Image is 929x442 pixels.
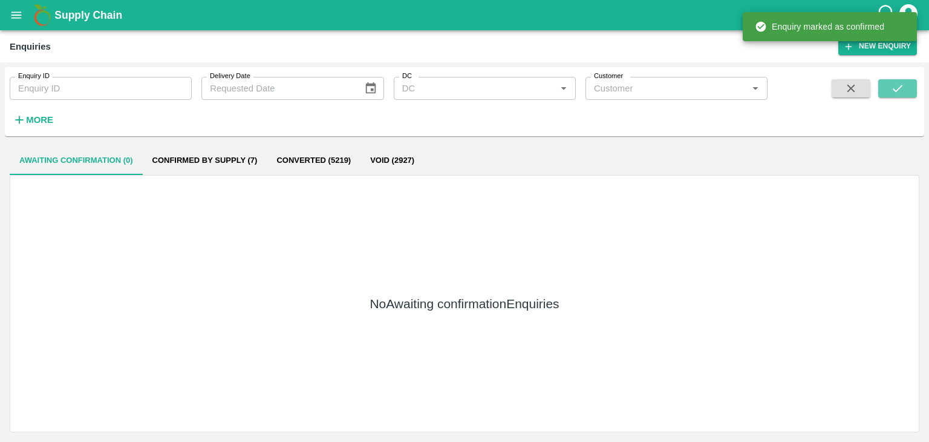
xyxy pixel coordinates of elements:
[201,77,354,100] input: Requested Date
[898,2,919,28] div: account of current user
[594,71,623,81] label: Customer
[359,77,382,100] button: Choose date
[397,81,552,96] input: DC
[876,4,898,26] div: customer-support
[556,81,572,96] button: Open
[10,77,192,100] input: Enquiry ID
[54,9,122,21] b: Supply Chain
[589,81,744,96] input: Customer
[360,146,424,175] button: Void (2927)
[143,146,267,175] button: Confirmed by supply (7)
[54,7,876,24] a: Supply Chain
[26,115,53,125] strong: More
[370,295,559,312] h5: No Awaiting confirmation Enquiries
[2,1,30,29] button: open drawer
[30,3,54,27] img: logo
[10,110,56,130] button: More
[10,39,51,54] div: Enquiries
[10,146,143,175] button: Awaiting confirmation (0)
[18,71,50,81] label: Enquiry ID
[838,38,917,55] button: New Enquiry
[755,16,884,38] div: Enquiry marked as confirmed
[748,81,763,96] button: Open
[267,146,360,175] button: Converted (5219)
[402,71,412,81] label: DC
[210,71,250,81] label: Delivery Date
